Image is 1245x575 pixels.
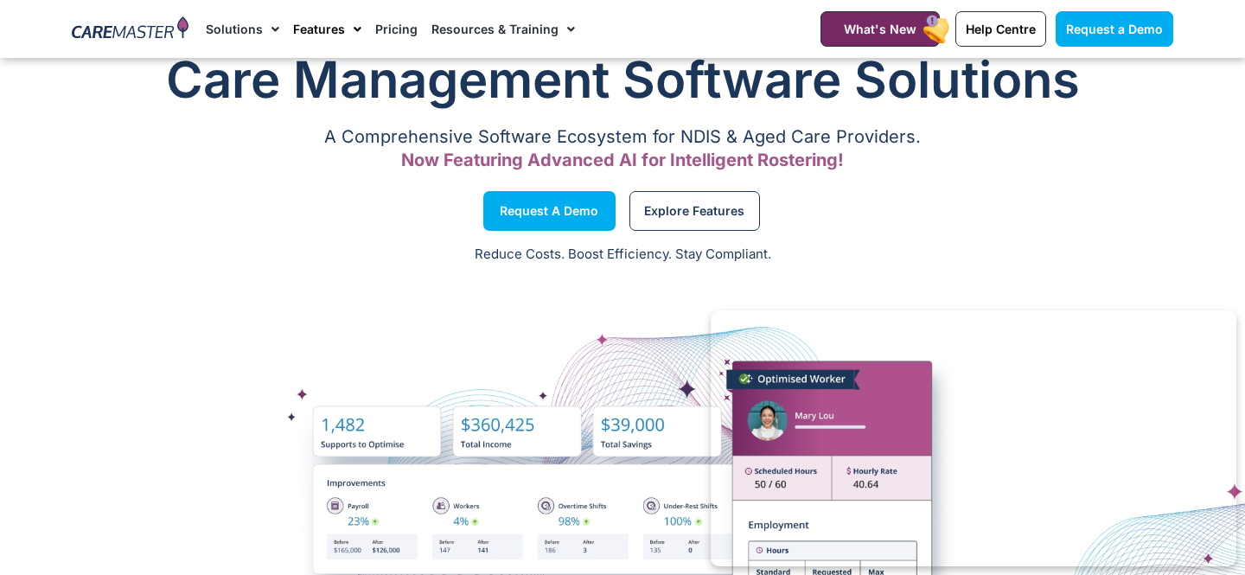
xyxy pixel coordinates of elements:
[629,191,760,231] a: Explore Features
[955,11,1046,47] a: Help Centre
[820,11,940,47] a: What's New
[1056,11,1173,47] a: Request a Demo
[72,131,1173,143] p: A Comprehensive Software Ecosystem for NDIS & Aged Care Providers.
[401,150,844,170] span: Now Featuring Advanced AI for Intelligent Rostering!
[72,45,1173,114] h1: Care Management Software Solutions
[10,245,1235,265] p: Reduce Costs. Boost Efficiency. Stay Compliant.
[711,310,1236,566] iframe: Popup CTA
[1066,22,1163,36] span: Request a Demo
[644,207,744,215] span: Explore Features
[966,22,1036,36] span: Help Centre
[844,22,916,36] span: What's New
[72,16,188,42] img: CareMaster Logo
[483,191,616,231] a: Request a Demo
[500,207,598,215] span: Request a Demo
